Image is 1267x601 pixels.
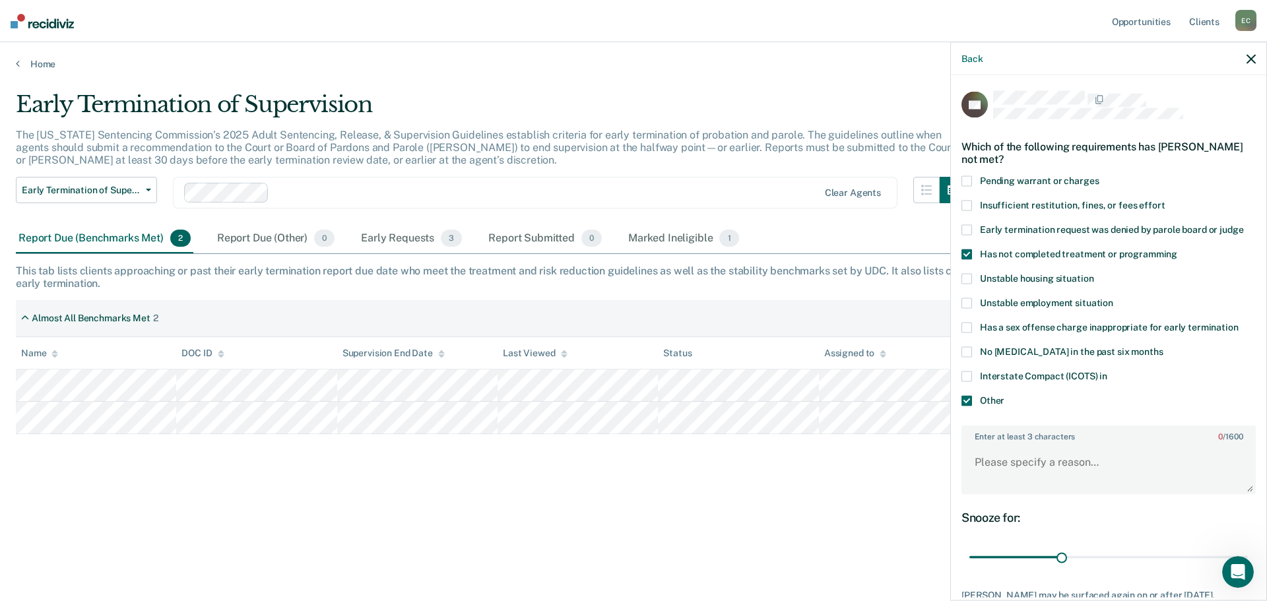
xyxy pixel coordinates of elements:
[170,230,191,247] span: 2
[980,371,1107,381] span: Interstate Compact (ICOTS) in
[441,230,462,247] span: 3
[963,427,1254,441] label: Enter at least 3 characters
[153,313,158,324] div: 2
[626,224,742,253] div: Marked Ineligible
[961,53,983,64] button: Back
[32,313,150,324] div: Almost All Benchmarks Met
[342,348,445,359] div: Supervision End Date
[314,230,335,247] span: 0
[980,322,1239,332] span: Has a sex offense charge inappropriate for early termination
[980,249,1177,259] span: Has not completed treatment or programming
[825,187,881,199] div: Clear agents
[980,224,1243,235] span: Early termination request was denied by parole board or judge
[980,395,1004,406] span: Other
[503,348,567,359] div: Last Viewed
[581,230,602,247] span: 0
[980,346,1163,357] span: No [MEDICAL_DATA] in the past six months
[16,265,1251,290] div: This tab lists clients approaching or past their early termination report due date who meet the t...
[961,590,1256,601] div: [PERSON_NAME] may be surfaced again on or after [DATE].
[663,348,692,359] div: Status
[214,224,337,253] div: Report Due (Other)
[16,129,955,166] p: The [US_STATE] Sentencing Commission’s 2025 Adult Sentencing, Release, & Supervision Guidelines e...
[1218,432,1223,441] span: 0
[16,91,966,129] div: Early Termination of Supervision
[980,273,1093,284] span: Unstable housing situation
[961,129,1256,175] div: Which of the following requirements has [PERSON_NAME] not met?
[358,224,465,253] div: Early Requests
[181,348,224,359] div: DOC ID
[1235,10,1256,31] div: E C
[961,510,1256,524] div: Snooze for:
[11,14,74,28] img: Recidiviz
[980,175,1099,186] span: Pending warrant or charges
[824,348,886,359] div: Assigned to
[1222,556,1254,588] iframe: Intercom live chat
[980,298,1113,308] span: Unstable employment situation
[16,224,193,253] div: Report Due (Benchmarks Met)
[22,185,141,196] span: Early Termination of Supervision
[486,224,604,253] div: Report Submitted
[719,230,738,247] span: 1
[21,348,58,359] div: Name
[980,200,1165,210] span: Insufficient restitution, fines, or fees effort
[1218,432,1243,441] span: / 1600
[16,58,1251,70] a: Home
